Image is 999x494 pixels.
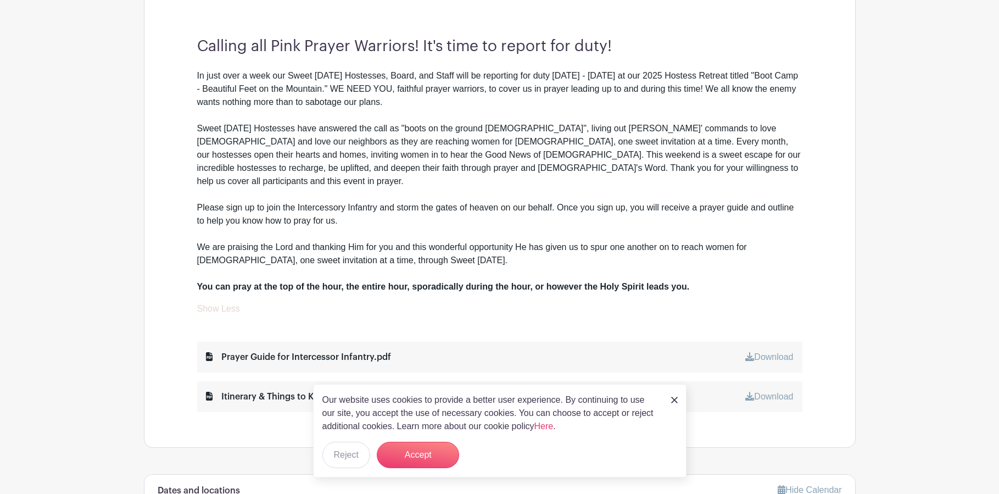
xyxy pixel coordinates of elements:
div: Please sign up to join the Intercessory Infantry and storm the gates of heaven on our behalf. Onc... [197,201,802,227]
p: Our website uses cookies to provide a better user experience. By continuing to use our site, you ... [322,393,660,433]
div: We are praising the Lord and thanking Him for you and this wonderful opportunity He has given us ... [197,241,802,267]
h3: Calling all Pink Prayer Warriors! It's time to report for duty! [197,37,802,56]
button: Accept [377,442,459,468]
a: Download [745,392,793,401]
img: close_button-5f87c8562297e5c2d7936805f587ecaba9071eb48480494691a3f1689db116b3.svg [671,397,678,403]
div: Itinerary & Things to Know 2025.pdf [206,390,372,403]
a: Show Less [197,304,240,318]
a: Here [534,421,554,431]
div: Prayer Guide for Intercessor Infantry.pdf [206,351,391,364]
div: In just over a week our Sweet [DATE] Hostesses, Board, and Staff will be reporting for duty [DATE... [197,69,802,188]
a: Download [745,352,793,362]
strong: You can pray at the top of the hour, the entire hour, sporadically during the hour, or however th... [197,282,690,291]
button: Reject [322,442,370,468]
